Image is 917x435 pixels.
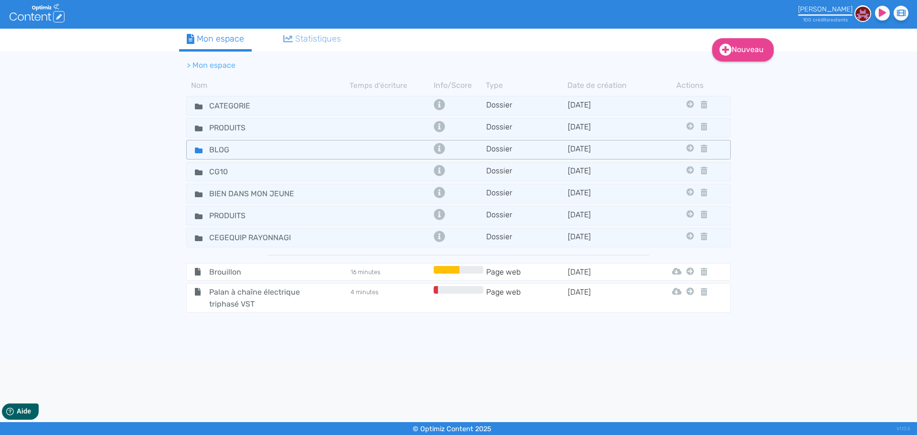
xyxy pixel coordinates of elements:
[803,17,848,23] small: 100 crédit restant
[202,286,309,310] span: Palan à chaîne électrique triphasé VST
[567,187,649,201] td: [DATE]
[567,165,649,179] td: [DATE]
[567,80,649,91] th: Date de création
[486,266,567,278] td: Page web
[567,99,649,113] td: [DATE]
[486,143,567,157] td: Dossier
[350,266,431,278] td: 16 minutes
[202,99,274,113] input: Nom de dossier
[486,99,567,113] td: Dossier
[202,266,309,278] span: Brouillon
[567,266,649,278] td: [DATE]
[187,32,244,45] div: Mon espace
[202,231,298,244] input: Nom de dossier
[845,17,848,23] span: s
[350,80,431,91] th: Temps d'écriture
[202,187,302,201] input: Nom de dossier
[826,17,829,23] span: s
[567,286,649,310] td: [DATE]
[179,54,657,77] nav: breadcrumb
[202,143,274,157] input: Nom de dossier
[486,231,567,244] td: Dossier
[486,165,567,179] td: Dossier
[486,286,567,310] td: Page web
[486,209,567,223] td: Dossier
[486,80,567,91] th: Type
[202,165,274,179] input: Nom de dossier
[896,422,910,435] div: V1.13.5
[283,32,341,45] div: Statistiques
[186,80,350,91] th: Nom
[684,80,696,91] th: Actions
[567,143,649,157] td: [DATE]
[187,60,235,71] li: > Mon espace
[486,187,567,201] td: Dossier
[567,209,649,223] td: [DATE]
[567,121,649,135] td: [DATE]
[202,121,274,135] input: Nom de dossier
[431,80,486,91] th: Info/Score
[350,286,431,310] td: 4 minutes
[712,38,774,62] a: Nouveau
[854,5,871,22] img: 7a743e0f062297bab6b6801aa002c8cb
[202,209,274,223] input: Nom de dossier
[179,29,252,52] a: Mon espace
[486,121,567,135] td: Dossier
[567,231,649,244] td: [DATE]
[413,425,491,433] small: © Optimiz Content 2025
[276,29,349,49] a: Statistiques
[798,5,853,13] div: [PERSON_NAME]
